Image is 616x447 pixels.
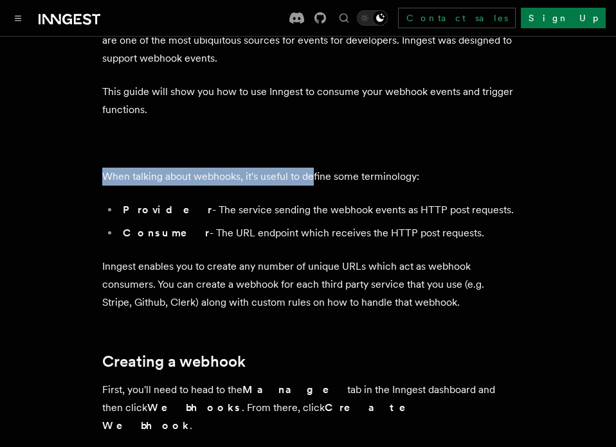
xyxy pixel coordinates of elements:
[102,353,246,371] a: Creating a webhook
[102,13,514,67] p: At its core, Inngest is centered around functions that are triggered by events. Webhooks are one ...
[102,83,514,119] p: This guide will show you how to use Inngest to consume your webhook events and trigger functions.
[242,383,347,396] strong: Manage
[357,10,388,26] button: Toggle dark mode
[102,168,514,186] p: When talking about webhooks, it's useful to define some terminology:
[10,10,26,26] button: Toggle navigation
[102,381,514,435] p: First, you'll need to head to the tab in the Inngest dashboard and then click . From there, click .
[147,401,242,414] strong: Webhooks
[123,204,212,216] strong: Provider
[102,258,514,311] p: Inngest enables you to create any number of unique URLs which act as webhook consumers. You can c...
[119,224,514,242] li: - The URL endpoint which receives the HTTP post requests.
[119,201,514,219] li: - The service sending the webhook events as HTTP post requests.
[336,10,352,26] button: Find something...
[398,8,516,28] a: Contact sales
[521,8,606,28] a: Sign Up
[123,227,210,239] strong: Consumer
